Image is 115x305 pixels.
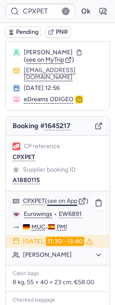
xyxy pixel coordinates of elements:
[13,122,70,130] span: Booking #
[23,197,102,205] div: ( )
[23,251,102,259] button: [PERSON_NAME]
[24,96,73,103] span: eDreams ODIGEO
[79,4,93,18] button: Ok
[23,237,93,246] div: [DATE],
[56,29,68,36] span: PNR
[24,56,74,63] button: (see on MyTrip)
[24,49,73,56] span: [PERSON_NAME]
[23,223,102,232] div: -
[23,197,45,205] button: CPXPET
[59,210,82,218] button: EW6891
[13,154,35,161] button: CPXPET
[24,67,102,81] button: [EMAIL_ADDRESS][DOMAIN_NAME]
[5,3,75,19] input: PNR Reference
[57,223,67,231] span: PMI
[46,237,84,246] time: 11:30 - 13:40
[13,143,20,150] figure: 1L airline logo
[13,177,40,184] button: A1880115
[5,27,42,38] button: Pending
[23,166,76,173] span: Supplier booking ID
[13,297,102,303] div: Checked baggage
[32,223,45,231] span: MUC
[13,271,102,277] div: Cabin bags
[24,210,102,218] div: •
[13,278,102,286] p: 8 kg, 55 × 40 × 23 cm, €58.00
[16,29,38,36] span: Pending
[24,84,102,92] div: [DATE] 12:56
[26,56,64,63] span: see on MyTrip
[45,122,70,130] button: 1645217
[13,210,20,218] figure: EW airline logo
[47,198,77,205] button: see on App
[45,27,71,38] button: PNR
[24,210,52,218] a: Eurowings
[24,143,60,150] span: CP reference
